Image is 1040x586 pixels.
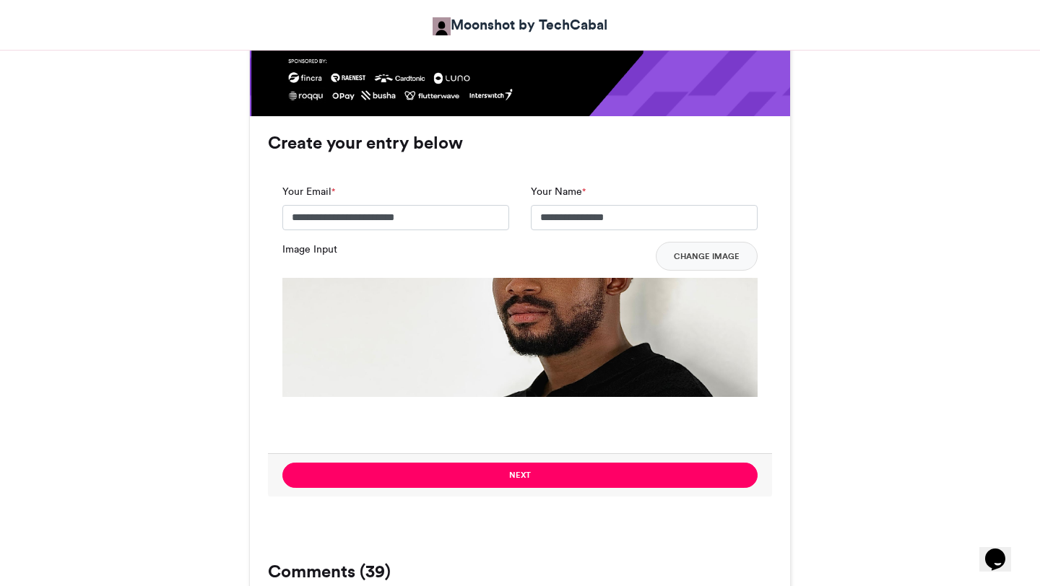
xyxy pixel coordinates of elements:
[268,563,772,580] h3: Comments (39)
[531,184,586,199] label: Your Name
[656,242,758,271] button: Change Image
[282,242,337,257] label: Image Input
[268,134,772,152] h3: Create your entry below
[979,528,1026,572] iframe: chat widget
[282,463,758,488] button: Next
[433,14,607,35] a: Moonshot by TechCabal
[282,184,335,199] label: Your Email
[433,17,451,35] img: Moonshot by TechCabal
